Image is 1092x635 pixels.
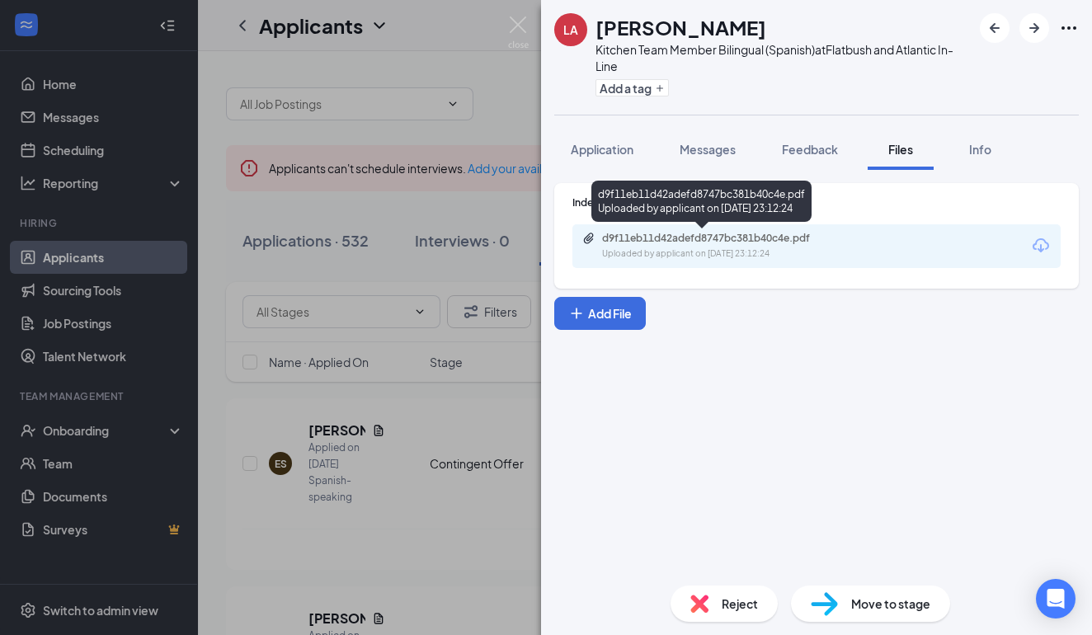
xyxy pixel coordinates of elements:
span: Reject [722,595,758,613]
svg: Plus [568,305,585,322]
span: Messages [680,142,736,157]
div: Indeed Resume [572,195,1061,209]
button: ArrowLeftNew [980,13,1010,43]
svg: Paperclip [582,232,595,245]
svg: Download [1031,236,1051,256]
span: Files [888,142,913,157]
svg: ArrowLeftNew [985,18,1005,38]
div: Uploaded by applicant on [DATE] 23:12:24 [602,247,850,261]
h1: [PERSON_NAME] [595,13,766,41]
button: PlusAdd a tag [595,79,669,96]
button: ArrowRight [1019,13,1049,43]
span: Feedback [782,142,838,157]
svg: Ellipses [1059,18,1079,38]
span: Move to stage [851,595,930,613]
div: d9f11eb11d42adefd8747bc381b40c4e.pdf [602,232,833,245]
svg: Plus [655,83,665,93]
div: LA [563,21,578,38]
svg: ArrowRight [1024,18,1044,38]
a: Paperclipd9f11eb11d42adefd8747bc381b40c4e.pdfUploaded by applicant on [DATE] 23:12:24 [582,232,850,261]
div: Open Intercom Messenger [1036,579,1076,619]
span: Application [571,142,633,157]
button: Add FilePlus [554,297,646,330]
span: Info [969,142,991,157]
div: d9f11eb11d42adefd8747bc381b40c4e.pdf Uploaded by applicant on [DATE] 23:12:24 [591,181,812,222]
div: Kitchen Team Member Bilingual (Spanish) at Flatbush and Atlantic In-Line [595,41,972,74]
